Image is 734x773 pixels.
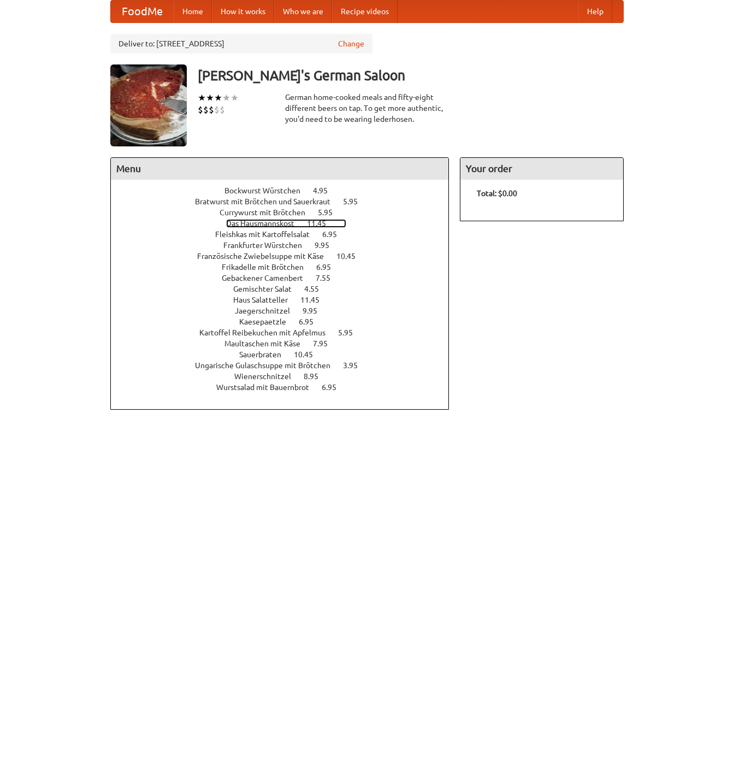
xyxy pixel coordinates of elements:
b: Total: $0.00 [477,189,517,198]
li: ★ [222,92,230,104]
a: Recipe videos [332,1,398,22]
span: 9.95 [315,241,340,250]
a: Jaegerschnitzel 9.95 [235,306,338,315]
span: Kaesepaetzle [239,317,297,326]
li: ★ [206,92,214,104]
span: 5.95 [343,197,369,206]
span: Sauerbraten [239,350,292,359]
span: 7.95 [313,339,339,348]
span: 7.55 [316,274,341,282]
a: Kartoffel Reibekuchen mit Apfelmus 5.95 [199,328,373,337]
li: ★ [230,92,239,104]
img: angular.jpg [110,64,187,146]
span: Currywurst mit Brötchen [220,208,316,217]
a: Gemischter Salat 4.55 [233,285,339,293]
span: Gemischter Salat [233,285,303,293]
a: Home [174,1,212,22]
span: 8.95 [304,372,329,381]
span: 5.95 [338,328,364,337]
span: 6.95 [322,230,348,239]
span: 11.45 [300,296,330,304]
span: 6.95 [322,383,347,392]
li: ★ [214,92,222,104]
span: 4.55 [304,285,330,293]
a: FoodMe [111,1,174,22]
a: Who we are [274,1,332,22]
a: Wurstsalad mit Bauernbrot 6.95 [216,383,357,392]
span: Wienerschnitzel [234,372,302,381]
a: Fleishkas mit Kartoffelsalat 6.95 [215,230,357,239]
a: Sauerbraten 10.45 [239,350,333,359]
li: $ [209,104,214,116]
span: 11.45 [307,219,337,228]
a: Kaesepaetzle 6.95 [239,317,334,326]
li: ★ [198,92,206,104]
span: 5.95 [318,208,344,217]
a: Frikadelle mit Brötchen 6.95 [222,263,351,272]
span: Fleishkas mit Kartoffelsalat [215,230,321,239]
a: How it works [212,1,274,22]
span: 4.95 [313,186,339,195]
span: Frankfurter Würstchen [223,241,313,250]
a: Das Hausmannskost 11.45 [226,219,346,228]
div: Deliver to: [STREET_ADDRESS] [110,34,372,54]
span: Jaegerschnitzel [235,306,301,315]
a: Currywurst mit Brötchen 5.95 [220,208,353,217]
span: 10.45 [336,252,366,261]
a: Französische Zwiebelsuppe mit Käse 10.45 [197,252,376,261]
h4: Your order [460,158,623,180]
a: Change [338,38,364,49]
a: Ungarische Gulaschsuppe mit Brötchen 3.95 [195,361,378,370]
span: Wurstsalad mit Bauernbrot [216,383,320,392]
span: 10.45 [294,350,324,359]
span: Das Hausmannskost [226,219,305,228]
span: Frikadelle mit Brötchen [222,263,315,272]
a: Frankfurter Würstchen 9.95 [223,241,350,250]
span: Haus Salatteller [233,296,299,304]
div: German home-cooked meals and fifty-eight different beers on tap. To get more authentic, you'd nee... [285,92,449,125]
a: Bockwurst Würstchen 4.95 [224,186,348,195]
span: Maultaschen mit Käse [224,339,311,348]
span: Französische Zwiebelsuppe mit Käse [197,252,335,261]
a: Wienerschnitzel 8.95 [234,372,339,381]
li: $ [203,104,209,116]
span: Kartoffel Reibekuchen mit Apfelmus [199,328,336,337]
span: 6.95 [299,317,324,326]
span: 6.95 [316,263,342,272]
span: 9.95 [303,306,328,315]
span: Gebackener Camenbert [222,274,314,282]
a: Maultaschen mit Käse 7.95 [224,339,348,348]
a: Gebackener Camenbert 7.55 [222,274,351,282]
span: 3.95 [343,361,369,370]
h4: Menu [111,158,448,180]
li: $ [214,104,220,116]
h3: [PERSON_NAME]'s German Saloon [198,64,624,86]
span: Bockwurst Würstchen [224,186,311,195]
span: Ungarische Gulaschsuppe mit Brötchen [195,361,341,370]
li: $ [198,104,203,116]
a: Help [578,1,612,22]
a: Bratwurst mit Brötchen und Sauerkraut 5.95 [195,197,378,206]
li: $ [220,104,225,116]
a: Haus Salatteller 11.45 [233,296,340,304]
span: Bratwurst mit Brötchen und Sauerkraut [195,197,341,206]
